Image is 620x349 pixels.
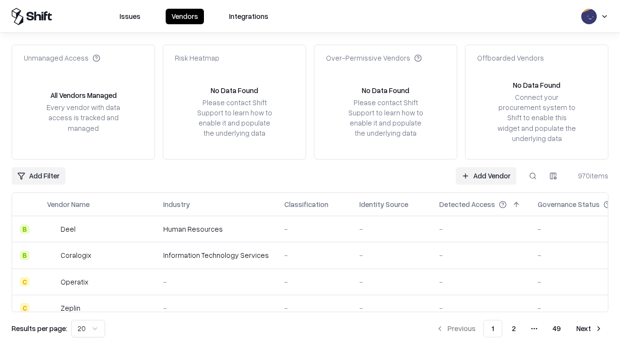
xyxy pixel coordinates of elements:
[439,224,522,234] div: -
[359,303,424,313] div: -
[20,303,30,313] div: C
[571,320,608,337] button: Next
[12,167,65,185] button: Add Filter
[284,224,344,234] div: -
[166,9,204,24] button: Vendors
[439,303,522,313] div: -
[163,277,269,287] div: -
[284,303,344,313] div: -
[359,224,424,234] div: -
[163,199,190,209] div: Industry
[163,303,269,313] div: -
[504,320,524,337] button: 2
[61,250,91,260] div: Coralogix
[24,53,100,63] div: Unmanaged Access
[496,92,577,143] div: Connect your procurement system to Shift to enable this widget and populate the underlying data
[50,90,117,100] div: All Vendors Managed
[12,323,67,333] p: Results per page:
[163,250,269,260] div: Information Technology Services
[47,251,57,260] img: Coralogix
[439,277,522,287] div: -
[20,251,30,260] div: B
[538,199,600,209] div: Governance Status
[61,303,80,313] div: Zeplin
[570,171,608,181] div: 970 items
[163,224,269,234] div: Human Resources
[47,277,57,286] img: Operatix
[47,303,57,313] img: Zeplin
[430,320,608,337] nav: pagination
[326,53,422,63] div: Over-Permissive Vendors
[483,320,502,337] button: 1
[545,320,569,337] button: 49
[20,224,30,234] div: B
[223,9,274,24] button: Integrations
[362,85,409,95] div: No Data Found
[359,250,424,260] div: -
[284,277,344,287] div: -
[456,167,516,185] a: Add Vendor
[194,97,275,139] div: Please contact Shift Support to learn how to enable it and populate the underlying data
[513,80,560,90] div: No Data Found
[211,85,258,95] div: No Data Found
[61,224,76,234] div: Deel
[47,199,90,209] div: Vendor Name
[114,9,146,24] button: Issues
[284,199,328,209] div: Classification
[477,53,544,63] div: Offboarded Vendors
[439,250,522,260] div: -
[359,199,408,209] div: Identity Source
[47,224,57,234] img: Deel
[439,199,495,209] div: Detected Access
[43,102,124,133] div: Every vendor with data access is tracked and managed
[20,277,30,286] div: C
[359,277,424,287] div: -
[345,97,426,139] div: Please contact Shift Support to learn how to enable it and populate the underlying data
[284,250,344,260] div: -
[61,277,88,287] div: Operatix
[175,53,219,63] div: Risk Heatmap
